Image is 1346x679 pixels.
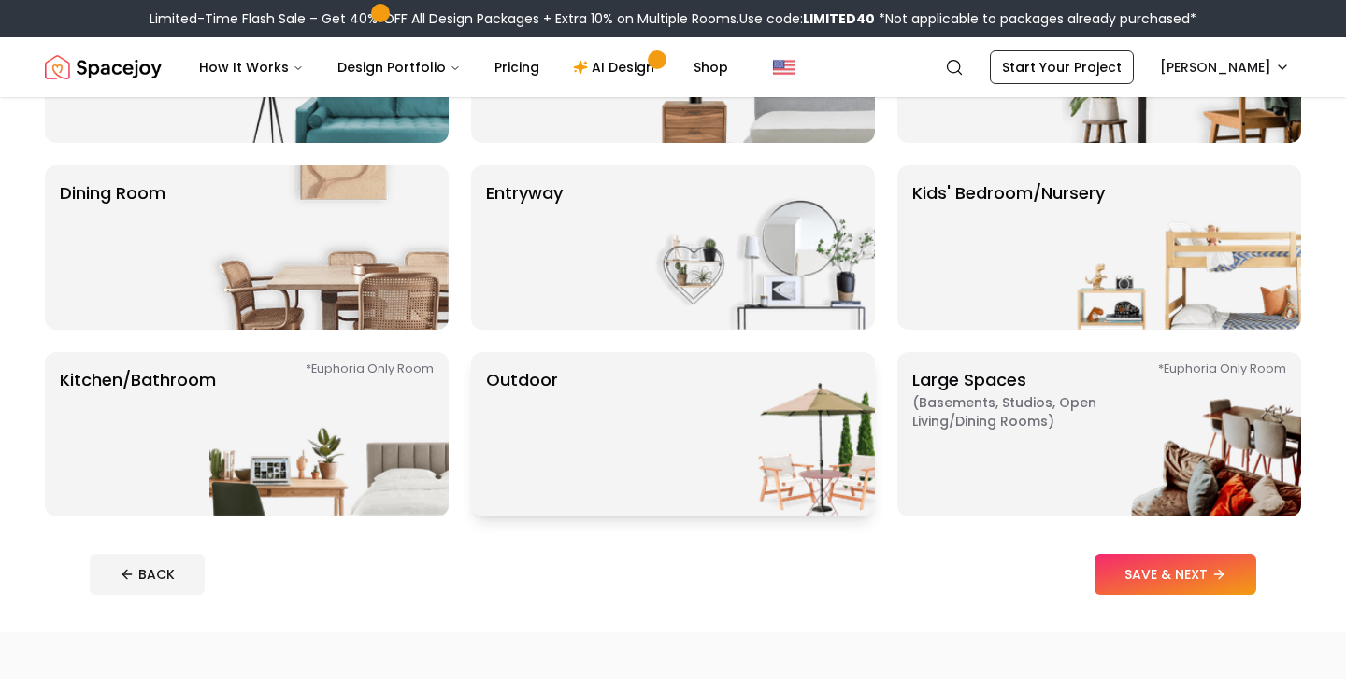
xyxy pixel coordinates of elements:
p: Outdoor [486,367,558,502]
img: United States [773,56,795,78]
b: LIMITED40 [803,9,875,28]
nav: Main [184,49,743,86]
img: Spacejoy Logo [45,49,162,86]
img: Dining Room [209,165,449,330]
img: Large Spaces *Euphoria Only [1062,352,1301,516]
div: Limited-Time Flash Sale – Get 40% OFF All Design Packages + Extra 10% on Multiple Rooms. [150,9,1196,28]
a: AI Design [558,49,675,86]
button: BACK [90,554,205,595]
p: entryway [486,180,563,315]
p: Dining Room [60,180,165,315]
a: Shop [679,49,743,86]
a: Pricing [480,49,554,86]
img: entryway [636,165,875,330]
button: Design Portfolio [322,49,476,86]
img: Outdoor [636,352,875,516]
a: Spacejoy [45,49,162,86]
p: Large Spaces [912,367,1146,502]
span: *Not applicable to packages already purchased* [875,9,1196,28]
img: Kitchen/Bathroom *Euphoria Only [209,352,449,516]
p: Kids' Bedroom/Nursery [912,180,1105,315]
button: How It Works [184,49,319,86]
button: [PERSON_NAME] [1149,50,1301,84]
p: Kitchen/Bathroom [60,367,216,502]
span: ( Basements, Studios, Open living/dining rooms ) [912,393,1146,431]
img: Kids' Bedroom/Nursery [1062,165,1301,330]
a: Start Your Project [990,50,1134,84]
nav: Global [45,37,1301,97]
span: Use code: [739,9,875,28]
button: SAVE & NEXT [1095,554,1256,595]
